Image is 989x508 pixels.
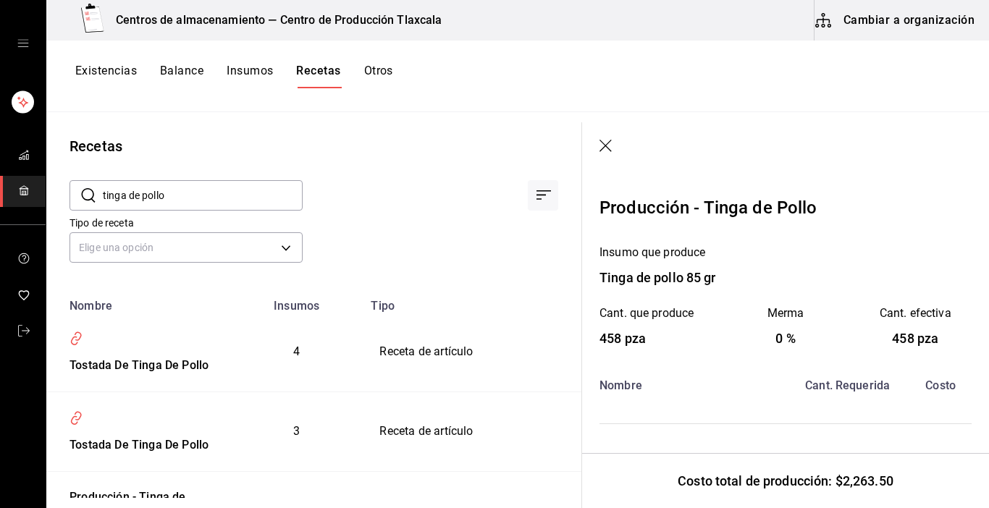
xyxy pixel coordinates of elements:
button: Recetas [296,64,340,88]
button: Existencias [75,64,137,88]
span: 0 % [775,331,795,346]
input: Buscar nombre de receta [103,181,303,210]
div: Recetas [70,135,122,157]
div: navigation tabs [75,64,393,88]
div: Tostada De Tinga De Pollo [64,431,209,454]
div: Merma [729,305,841,322]
th: Nombre [46,290,231,313]
span: 458 pza [892,331,938,346]
td: Receta de artículo [362,313,526,391]
th: Insumos [231,290,363,313]
h3: Centros de almacenamiento — Centro de Producción Tlaxcala [104,12,442,29]
div: Cant. efectiva [859,305,972,322]
div: Tostada De Tinga De Pollo [64,352,209,374]
label: Tipo de receta [70,218,303,228]
button: Insumos [227,64,273,88]
span: 458 pza [599,331,646,346]
span: 4 [293,344,300,358]
button: Balance [160,64,203,88]
div: Producción - Tinga de Pollo [599,195,817,221]
div: Nombre [599,377,786,394]
button: Otros [364,64,393,88]
div: Insumo que produce [599,244,972,261]
button: open drawer [17,38,29,49]
div: Costo total de producción: $2,263.50 [582,453,989,508]
div: Cant. que produce [599,305,712,322]
div: Cant. Requerida [786,377,909,394]
span: 3 [293,424,300,438]
div: Elige una opción [70,232,303,263]
td: Receta de artículo [362,391,526,471]
div: Ordenar por [528,180,558,211]
div: Tinga de pollo 85 gr [599,268,972,287]
div: Costo [909,377,972,394]
th: Tipo [362,290,526,313]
